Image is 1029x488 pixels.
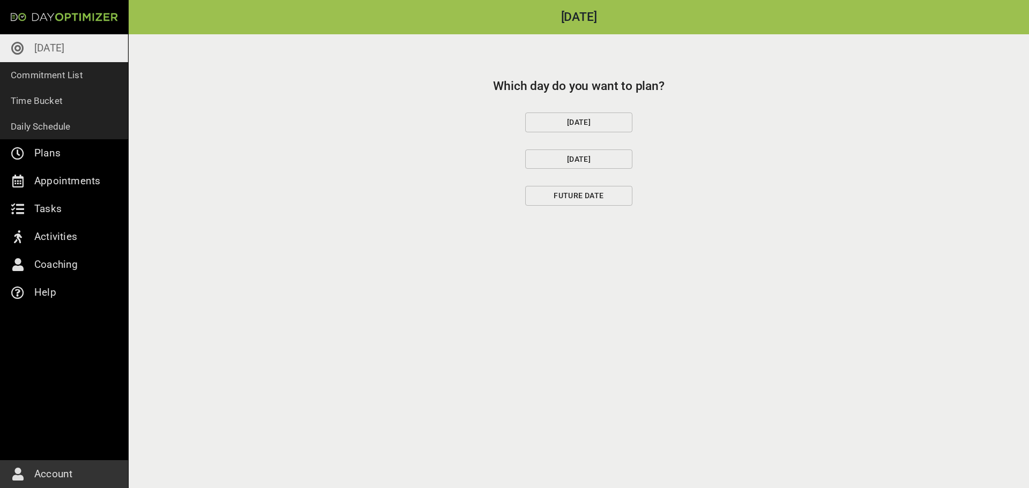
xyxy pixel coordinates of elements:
p: Time Bucket [11,93,63,108]
p: Account [34,466,72,483]
p: Help [34,284,56,301]
span: [DATE] [534,116,623,129]
span: Future Date [534,189,623,202]
button: [DATE] [525,112,632,132]
button: Future Date [525,186,632,206]
span: [DATE] [534,153,623,166]
p: Daily Schedule [11,119,71,134]
p: Commitment List [11,67,83,82]
p: Activities [34,228,77,245]
img: Day Optimizer [11,13,118,21]
p: Coaching [34,256,78,273]
p: Appointments [34,172,100,190]
p: Plans [34,145,61,162]
p: Tasks [34,200,62,217]
p: [DATE] [34,40,64,57]
h2: [DATE] [129,11,1029,24]
button: [DATE] [525,149,632,169]
h2: Which day do you want to plan? [154,77,1003,95]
